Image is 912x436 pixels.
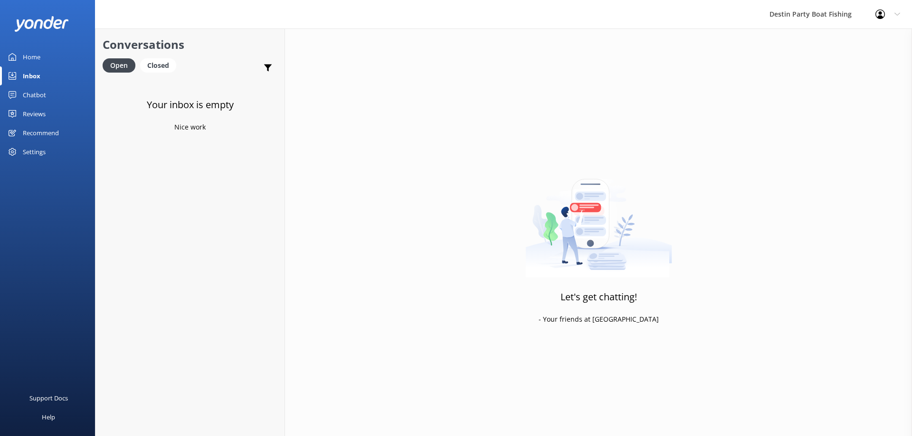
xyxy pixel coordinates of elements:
[23,85,46,104] div: Chatbot
[103,60,140,70] a: Open
[23,123,59,142] div: Recommend
[560,289,637,305] h3: Let's get chatting!
[23,142,46,161] div: Settings
[140,60,181,70] a: Closed
[147,97,234,112] h3: Your inbox is empty
[42,408,55,427] div: Help
[23,47,40,66] div: Home
[539,314,659,325] p: - Your friends at [GEOGRAPHIC_DATA]
[23,104,46,123] div: Reviews
[103,36,277,54] h2: Conversations
[14,16,69,32] img: yonder-white-logo.png
[23,66,40,85] div: Inbox
[174,122,206,132] p: Nice work
[103,58,135,73] div: Open
[525,159,672,278] img: artwork of a man stealing a conversation from at giant smartphone
[140,58,176,73] div: Closed
[29,389,68,408] div: Support Docs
